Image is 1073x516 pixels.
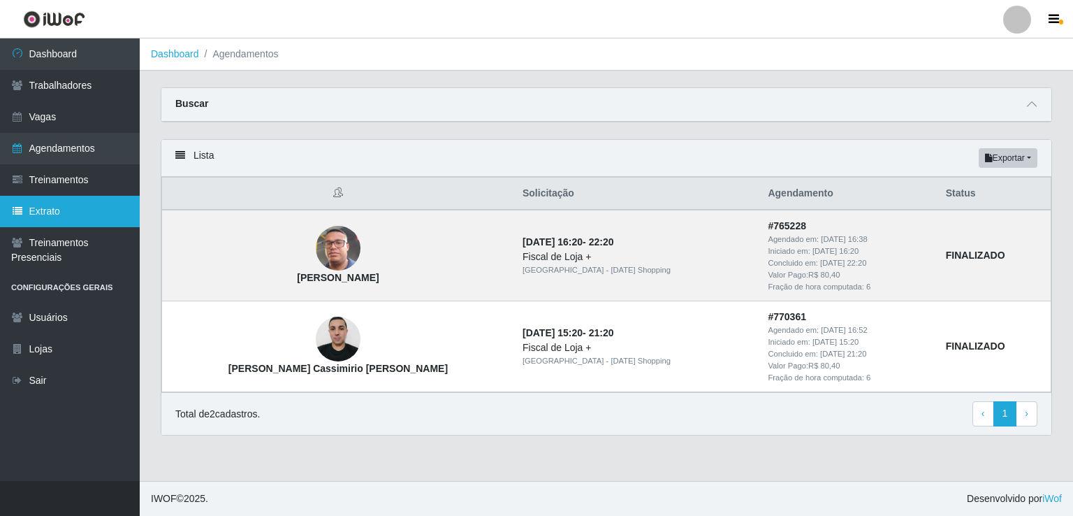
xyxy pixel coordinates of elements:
time: [DATE] 15:20 [812,338,859,346]
a: Previous [972,401,994,427]
div: Concluido em: [768,257,928,269]
div: Valor Pago: R$ 80,40 [768,269,928,281]
time: 21:20 [589,327,614,338]
span: ‹ [981,408,985,419]
p: Total de 2 cadastros. [175,407,260,422]
time: [DATE] 15:20 [523,327,583,338]
div: Concluido em: [768,348,928,360]
span: © 2025 . [151,492,208,506]
button: Exportar [979,148,1037,168]
div: Lista [161,140,1051,177]
strong: [PERSON_NAME] [297,272,379,283]
div: Fração de hora computada: 6 [768,281,928,293]
div: Iniciado em: [768,245,928,257]
div: Iniciado em: [768,336,928,348]
div: Agendado em: [768,234,928,245]
time: [DATE] 16:38 [821,235,867,243]
div: Valor Pago: R$ 80,40 [768,360,928,372]
span: Desenvolvido por [967,492,1062,506]
div: Agendado em: [768,324,928,336]
strong: - [523,327,613,338]
strong: [PERSON_NAME] Cassimirio [PERSON_NAME] [228,363,448,374]
strong: FINALIZADO [946,341,1005,352]
time: [DATE] 16:20 [812,247,859,255]
time: [DATE] 16:52 [821,326,867,334]
a: iWof [1042,493,1062,504]
time: [DATE] 22:20 [820,259,866,267]
nav: pagination [972,401,1037,427]
img: Claudiano Lourenço de Oliveira [316,209,360,289]
time: [DATE] 16:20 [523,236,583,248]
div: [GEOGRAPHIC_DATA] - [DATE] Shopping [523,355,751,367]
strong: # 765228 [768,220,806,231]
th: Agendamento [759,178,937,210]
li: Agendamentos [199,47,279,62]
nav: breadcrumb [140,38,1073,71]
strong: - [523,236,613,248]
a: 1 [993,401,1017,427]
time: [DATE] 21:20 [820,350,866,358]
img: Gustavo Cassimirio da Silva [316,310,360,369]
th: Status [937,178,1051,210]
a: Dashboard [151,48,199,59]
span: IWOF [151,493,177,504]
strong: Buscar [175,98,208,109]
div: Fração de hora computada: 6 [768,372,928,384]
th: Solicitação [514,178,759,210]
strong: FINALIZADO [946,250,1005,261]
img: CoreUI Logo [23,10,85,28]
div: [GEOGRAPHIC_DATA] - [DATE] Shopping [523,264,751,276]
div: Fiscal de Loja + [523,250,751,264]
span: › [1025,408,1028,419]
a: Next [1016,401,1037,427]
strong: # 770361 [768,311,806,322]
div: Fiscal de Loja + [523,341,751,355]
time: 22:20 [589,236,614,248]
